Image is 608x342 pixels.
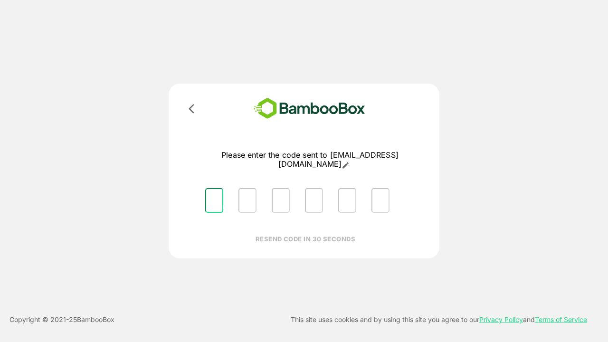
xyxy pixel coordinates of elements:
input: Please enter OTP character 6 [371,188,389,213]
p: This site uses cookies and by using this site you agree to our and [291,314,587,325]
p: Please enter the code sent to [EMAIL_ADDRESS][DOMAIN_NAME] [198,151,422,169]
p: Copyright © 2021- 25 BambooBox [9,314,114,325]
input: Please enter OTP character 3 [272,188,290,213]
a: Terms of Service [535,315,587,323]
input: Please enter OTP character 1 [205,188,223,213]
input: Please enter OTP character 4 [305,188,323,213]
input: Please enter OTP character 5 [338,188,356,213]
input: Please enter OTP character 2 [238,188,256,213]
img: bamboobox [240,95,379,122]
a: Privacy Policy [479,315,523,323]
